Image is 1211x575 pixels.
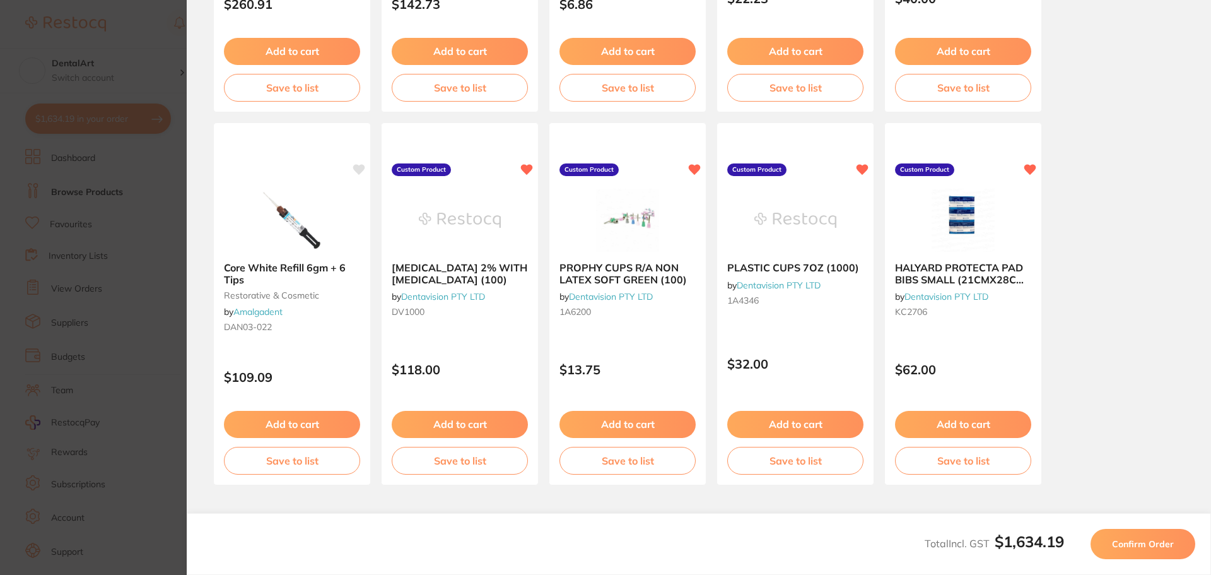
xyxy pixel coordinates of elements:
b: HALYARD PROTECTA PAD BIBS SMALL (21CMX28CM) (800) [895,262,1031,285]
button: Save to list [895,447,1031,475]
span: by [559,291,653,302]
span: Total Incl. GST [925,537,1064,550]
img: PROPHY CUPS R/A NON LATEX SOFT GREEN (100) [587,189,669,252]
button: Add to cart [224,411,360,437]
small: KC2706 [895,307,1031,317]
span: Confirm Order [1112,538,1174,550]
p: $118.00 [392,362,528,377]
button: Add to cart [392,38,528,64]
p: $62.00 [895,362,1031,377]
button: Add to cart [727,38,863,64]
button: Save to list [392,74,528,102]
b: LIDOCAINE 2% WITH ADRENALINE (100) [392,262,528,285]
small: 1A6200 [559,307,696,317]
img: LIDOCAINE 2% WITH ADRENALINE (100) [419,189,501,252]
b: PLASTIC CUPS 7OZ (1000) [727,262,863,273]
span: by [895,291,988,302]
button: Save to list [727,447,863,475]
button: Save to list [895,74,1031,102]
button: Save to list [559,74,696,102]
b: Core White Refill 6gm + 6 Tips [224,262,360,285]
span: by [392,291,485,302]
b: PROPHY CUPS R/A NON LATEX SOFT GREEN (100) [559,262,696,285]
button: Save to list [392,447,528,475]
button: Add to cart [895,38,1031,64]
label: Custom Product [392,163,451,176]
a: Dentavision PTY LTD [569,291,653,302]
button: Add to cart [224,38,360,64]
small: DV1000 [392,307,528,317]
span: by [224,306,283,317]
a: Dentavision PTY LTD [401,291,485,302]
p: $32.00 [727,357,863,371]
a: Dentavision PTY LTD [904,291,988,302]
p: $13.75 [559,362,696,377]
p: $109.09 [224,370,360,384]
button: Add to cart [559,411,696,437]
img: Core White Refill 6gm + 6 Tips [251,189,333,252]
button: Save to list [224,447,360,475]
button: Add to cart [392,411,528,437]
button: Save to list [559,447,696,475]
button: Add to cart [727,411,863,437]
small: restorative & cosmetic [224,290,360,300]
img: HALYARD PROTECTA PAD BIBS SMALL (21CMX28CM) (800) [922,189,1004,252]
img: PLASTIC CUPS 7OZ (1000) [754,189,836,252]
label: Custom Product [559,163,619,176]
button: Confirm Order [1091,529,1195,559]
button: Save to list [224,74,360,102]
label: Custom Product [895,163,954,176]
button: Add to cart [895,411,1031,437]
a: Amalgadent [233,306,283,317]
button: Save to list [727,74,863,102]
a: Dentavision PTY LTD [737,280,821,291]
b: $1,634.19 [995,532,1064,551]
button: Add to cart [559,38,696,64]
small: DAN03-022 [224,322,360,332]
small: 1A4346 [727,295,863,305]
span: by [727,280,821,291]
label: Custom Product [727,163,787,176]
